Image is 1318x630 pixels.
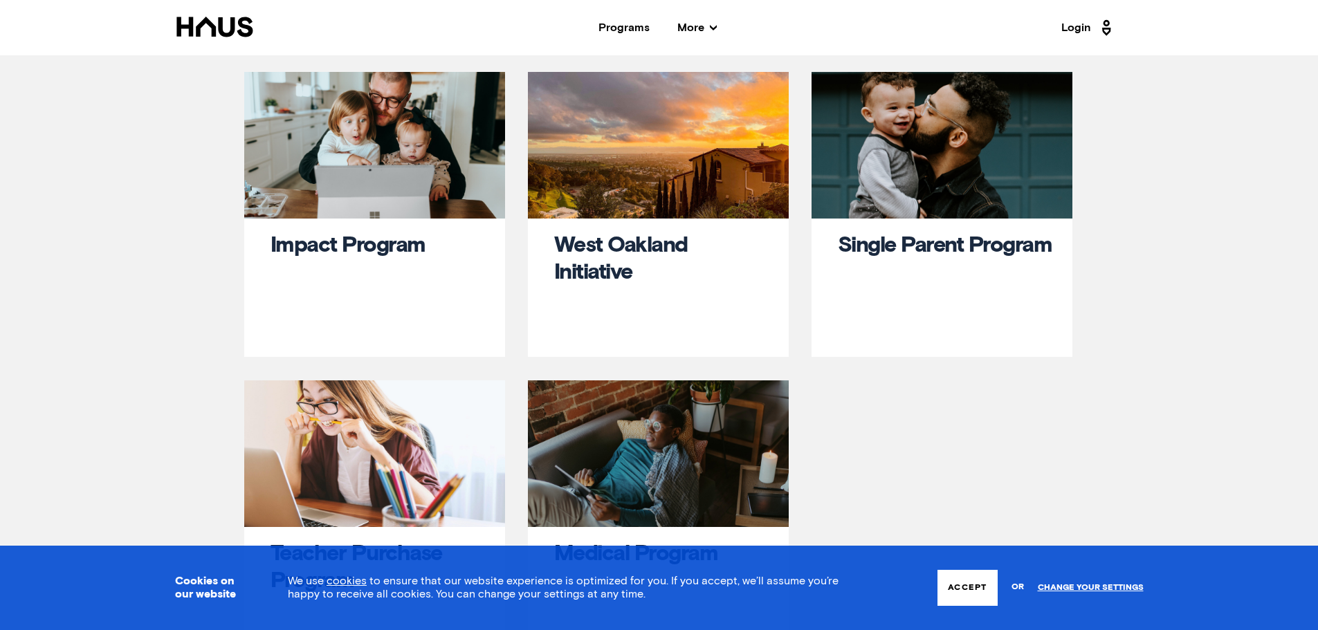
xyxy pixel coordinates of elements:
[327,575,367,586] a: cookies
[1061,17,1115,39] a: Login
[175,575,253,601] h3: Cookies on our website
[554,543,718,565] a: Medical Program
[554,234,688,284] a: West Oakland Initiative
[598,22,650,33] a: Programs
[271,234,425,257] a: Impact Program
[838,234,1052,257] a: Single Parent Program
[1038,583,1144,593] a: Change your settings
[288,575,839,600] span: We use to ensure that our website experience is optimized for you. If you accept, we’ll assume yo...
[677,22,717,33] span: More
[1012,575,1024,600] span: or
[271,543,442,592] a: Teacher Purchase Program
[937,570,997,606] button: Accept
